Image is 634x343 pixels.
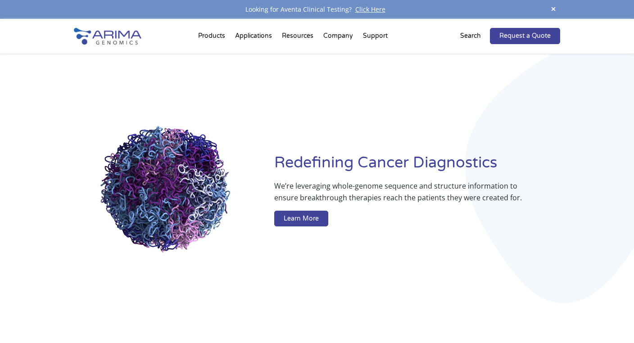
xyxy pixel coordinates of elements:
[74,4,560,15] div: Looking for Aventa Clinical Testing?
[589,300,634,343] iframe: Chat Widget
[460,30,481,42] p: Search
[274,211,328,227] a: Learn More
[274,180,524,211] p: We’re leveraging whole-genome sequence and structure information to ensure breakthrough therapies...
[490,28,560,44] a: Request a Quote
[352,5,389,14] a: Click Here
[274,153,560,180] h1: Redefining Cancer Diagnostics
[74,28,141,45] img: Arima-Genomics-logo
